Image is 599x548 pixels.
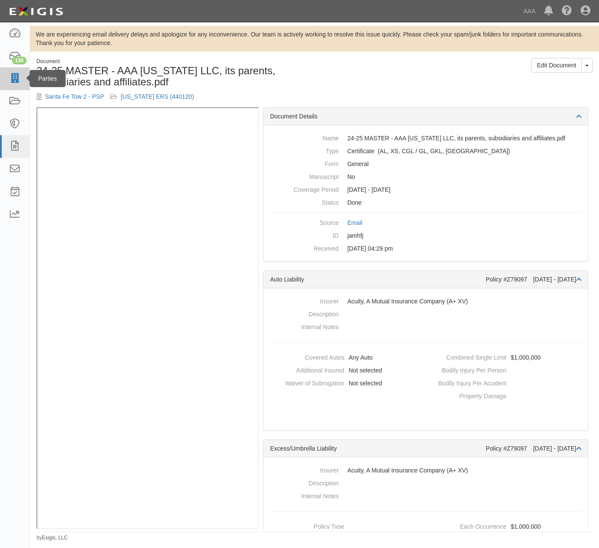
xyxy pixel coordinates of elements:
[270,229,581,242] dd: jamhfj
[270,157,339,168] dt: Form
[267,377,344,388] dt: Waiver of Subrogation
[270,216,339,227] dt: Source
[519,3,540,20] a: AAA
[30,30,599,47] div: We are experiencing email delivery delays and apologize for any inconvenience. Our team is active...
[30,70,66,87] div: Parties
[270,229,339,240] dt: ID
[270,170,581,183] dd: No
[270,295,581,308] dd: Acuity, A Mutual Insurance Company (A+ XV)
[270,170,339,181] dt: Manuscript
[270,464,581,477] dd: Acuity, A Mutual Insurance Company (A+ XV)
[270,132,581,145] dd: 24-25 MASTER - AAA [US_STATE] LLC, its parents, subsidiaries and affiliates.pdf
[486,444,581,453] div: Policy #Z79097 [DATE] - [DATE]
[42,535,68,541] a: Exigis, LLC
[486,275,581,284] div: Policy #Z79097 [DATE] - [DATE]
[270,242,339,253] dt: Received
[267,364,344,375] dt: Additional Insured
[270,145,581,157] dd: Auto Liability Excess/Umbrella Liability Commercial General Liability / Garage Liability Garage K...
[12,57,27,64] div: 138
[270,308,339,318] dt: Description
[270,275,486,284] div: Auto Liability
[267,351,422,364] dd: Any Auto
[429,351,506,362] dt: Combined Single Limit
[267,364,422,377] dd: Not selected
[36,534,68,542] small: by
[270,321,339,331] dt: Internal Notes
[270,196,339,207] dt: Status
[263,108,588,125] div: Document Details
[270,464,339,475] dt: Insurer
[270,183,339,194] dt: Coverage Period
[429,364,506,375] dt: Bodily Injury Per Person
[270,477,339,487] dt: Description
[270,157,581,170] dd: General
[429,377,506,388] dt: Bodily Injury Per Accident
[429,520,506,531] dt: Each Occurrence
[121,93,194,100] a: [US_STATE] ERS (440120)
[270,242,581,255] dd: [DATE] 04:29 pm
[36,65,308,88] h1: 24-25 MASTER - AAA [US_STATE] LLC, its parents, subsidiaries and affiliates.pdf
[429,351,584,364] dd: $1,000,000
[270,196,581,209] dd: Done
[6,4,66,19] img: logo-5460c22ac91f19d4615b14bd174203de0afe785f0fc80cf4dbbc73dc1793850b.png
[270,444,486,453] div: Excess/Umbrella Liability
[347,219,362,226] a: Email
[562,6,572,16] i: Help Center - Complianz
[429,520,584,533] dd: $1,000,000
[270,490,339,500] dt: Internal Notes
[270,145,339,155] dt: Type
[45,93,104,100] a: Santa Fe Tow 2 - PSP
[267,520,344,531] dt: Policy Type
[267,351,344,362] dt: Covered Autos
[270,183,581,196] dd: [DATE] - [DATE]
[270,132,339,142] dt: Name
[270,295,339,306] dt: Insurer
[36,58,308,65] div: Document
[267,377,422,390] dd: Not selected
[429,390,506,400] dt: Property Damage
[531,58,582,73] a: Edit Document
